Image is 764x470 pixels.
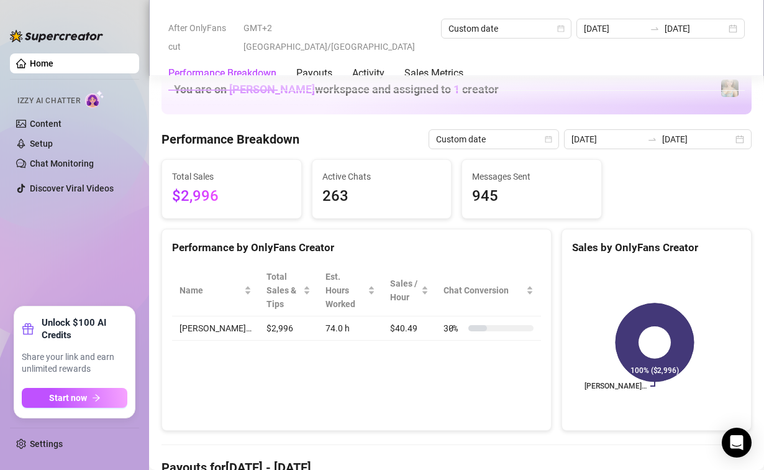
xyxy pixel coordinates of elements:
[650,24,660,34] span: to
[30,58,53,68] a: Home
[259,265,318,316] th: Total Sales & Tips
[259,316,318,341] td: $2,996
[584,22,645,35] input: Start date
[572,239,741,256] div: Sales by OnlyFans Creator
[557,25,565,32] span: calendar
[647,134,657,144] span: swap-right
[22,388,127,408] button: Start nowarrow-right
[42,316,127,341] strong: Unlock $100 AI Credits
[49,393,87,403] span: Start now
[85,90,104,108] img: AI Chatter
[172,185,291,208] span: $2,996
[172,316,259,341] td: [PERSON_NAME]…
[266,270,301,311] span: Total Sales & Tips
[325,270,365,311] div: Est. Hours Worked
[161,131,299,148] h4: Performance Breakdown
[30,119,61,129] a: Content
[243,19,434,56] span: GMT+2 [GEOGRAPHIC_DATA]/[GEOGRAPHIC_DATA]
[168,19,236,56] span: After OnlyFans cut
[545,136,552,143] span: calendar
[472,170,591,183] span: Messages Sent
[172,170,291,183] span: Total Sales
[30,183,114,193] a: Discover Viral Videos
[383,265,436,316] th: Sales / Hour
[404,66,463,81] div: Sales Metrics
[662,132,733,146] input: End date
[322,185,442,208] span: 263
[22,323,34,335] span: gift
[30,159,94,168] a: Chat Monitoring
[322,170,442,183] span: Active Chats
[647,134,657,144] span: to
[30,439,63,449] a: Settings
[443,321,463,335] span: 30 %
[472,185,591,208] span: 945
[443,283,524,297] span: Chat Conversion
[584,382,647,390] text: [PERSON_NAME]…
[168,66,276,81] div: Performance Breakdown
[296,66,332,81] div: Payouts
[172,265,259,316] th: Name
[10,30,103,42] img: logo-BBDzfeDw.svg
[172,239,541,256] div: Performance by OnlyFans Creator
[318,316,383,341] td: 74.0 h
[390,277,419,304] span: Sales / Hour
[30,139,53,149] a: Setup
[722,428,752,458] div: Open Intercom Messenger
[448,19,564,38] span: Custom date
[22,351,127,376] span: Share your link and earn unlimited rewards
[92,394,101,402] span: arrow-right
[436,130,552,149] span: Custom date
[650,24,660,34] span: swap-right
[383,316,436,341] td: $40.49
[436,265,541,316] th: Chat Conversion
[665,22,726,35] input: End date
[17,95,80,107] span: Izzy AI Chatter
[180,283,242,297] span: Name
[571,132,642,146] input: Start date
[352,66,384,81] div: Activity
